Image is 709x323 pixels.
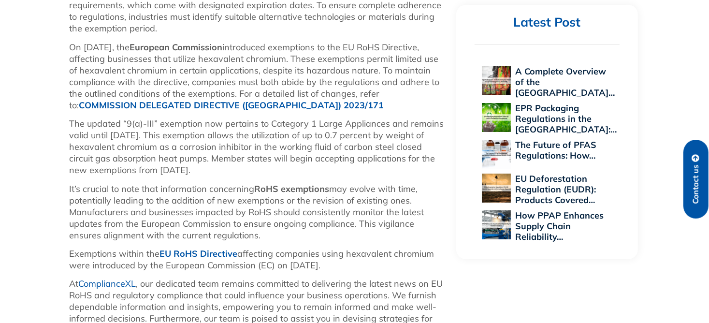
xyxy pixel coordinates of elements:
a: Contact us [683,140,709,219]
a: EPR Packaging Regulations in the [GEOGRAPHIC_DATA]:… [516,103,617,135]
a: EU Deforestation Regulation (EUDR): Products Covered… [516,173,596,206]
img: How PPAP Enhances Supply Chain Reliability Across Global Industries [482,210,511,239]
img: A Complete Overview of the EU Personal Protective Equipment Regulation 2016/425 [482,66,511,95]
a: The Future of PFAS Regulations: How… [516,139,597,161]
a: ComplianceXL [79,278,136,289]
p: Exemptions within the affecting companies using hexavalent chromium were introduced by the Europe... [70,248,447,271]
img: EPR Packaging Regulations in the US: A 2025 Compliance Perspective [482,103,511,132]
p: On [DATE], the introduced exemptions to the EU RoHS Directive, affecting businesses that utilize ... [70,42,447,111]
strong: RoHS exemptions [255,183,330,194]
strong: European Commission [130,42,223,53]
p: The updated “9(a)-III” exemption now pertains to Category 1 Large Appliances and remains valid un... [70,118,447,176]
a: EU RoHS Directive [160,248,238,259]
img: The Future of PFAS Regulations: How 2025 Will Reshape Global Supply Chains [482,140,511,169]
a: COMMISSION DELEGATED DIRECTIVE ([GEOGRAPHIC_DATA]) 2023/171 [79,100,384,111]
a: How PPAP Enhances Supply Chain Reliability… [516,210,604,242]
a: A Complete Overview of the [GEOGRAPHIC_DATA]… [516,66,615,98]
p: It’s crucial to note that information concerning may evolve with time, potentially leading to the... [70,183,447,241]
h2: Latest Post [475,15,620,30]
img: EU Deforestation Regulation (EUDR): Products Covered and Compliance Essentials [482,174,511,203]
